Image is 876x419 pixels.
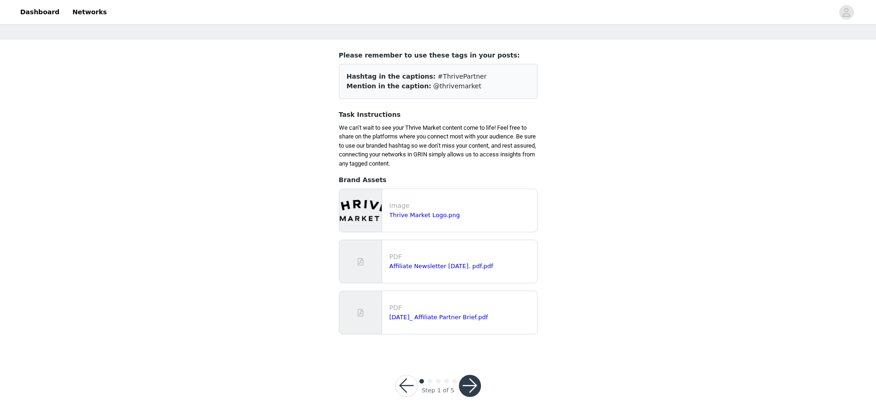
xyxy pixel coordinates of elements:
[842,5,851,20] div: avatar
[433,82,481,90] span: @thrivemarket
[389,212,460,218] a: Thrive Market Logo.png
[389,314,488,321] a: [DATE]_ Affiliate Partner Brief.pdf
[438,73,487,80] span: #ThrivePartner
[339,110,538,120] h4: Task Instructions
[347,82,431,90] span: Mention in the caption:
[339,124,536,167] span: We can’t wait to see your Thrive Market content come to life! Feel free to share on the platforms...
[339,175,538,185] h4: Brand Assets
[339,51,538,60] h4: Please remember to use these tags in your posts:
[389,263,493,270] a: Affiliate Newsletter [DATE]. pdf.pdf
[67,2,112,23] a: Networks
[389,252,533,262] p: PDF
[15,2,65,23] a: Dashboard
[422,386,454,395] div: Step 1 of 5
[389,201,533,211] p: Image
[389,303,533,313] p: PDF
[347,73,436,80] span: Hashtag in the captions:
[339,189,382,232] img: file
